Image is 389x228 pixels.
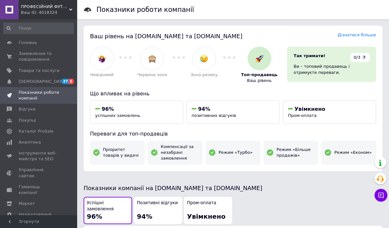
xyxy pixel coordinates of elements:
span: Товари та послуги [19,68,59,74]
span: Увімкнено [187,213,226,220]
span: Аналітика [19,139,41,145]
span: Ваш рівень на [DOMAIN_NAME] та [DOMAIN_NAME] [90,33,242,39]
span: ПРОФЕСІЙНИЙ ФУТБОЛЬНИЙ - МАГАЗИН [21,4,69,10]
span: Режим «Турбо» [219,150,253,155]
span: Каталог ProSale [19,128,53,134]
button: Успішні замовлення96% [84,197,132,224]
span: Пром-оплата [187,200,216,206]
button: 96%успішних замовлень [90,101,183,124]
input: Пошук [3,22,74,34]
span: 94% [137,213,152,220]
button: Чат з покупцем [375,189,387,202]
img: :disappointed_relieved: [200,55,208,63]
span: Гаманець компанії [19,184,59,196]
span: Відгуки [19,106,35,112]
span: Пріоритет товарів у видачі [103,147,141,158]
span: Компенсації за незабрані замовлення [161,144,199,162]
span: ? [362,55,366,60]
span: Головна [19,40,37,46]
span: Увімкнено [294,106,325,112]
span: Зона ризику [190,72,218,78]
span: Позитивні відгуки [137,200,178,206]
img: :woman-shrugging: [98,55,106,63]
span: 94% [198,106,210,112]
span: Так тримати! [294,53,325,58]
button: УвімкненоПром-оплата [283,101,376,124]
span: Режим «Економ» [334,150,372,155]
span: Налаштування [19,212,51,217]
button: 94%позитивних відгуків [186,101,280,124]
span: Пром-оплата [288,113,317,118]
span: Інструменти веб-майстра та SEO [19,150,59,162]
span: Топ-продавець [241,72,278,78]
span: Маркет [19,201,35,206]
span: 37 [61,79,69,84]
span: Переваги для топ-продавців [90,131,168,137]
img: :rocket: [255,55,263,63]
span: успішних замовлень [95,113,140,118]
span: Управління сайтом [19,167,59,179]
span: 5 [69,79,74,84]
span: Успішні замовлення [87,200,129,212]
h1: Показники роботи компанії [96,6,194,13]
span: Режим «Більше продажів» [276,147,315,158]
span: позитивних відгуків [192,113,236,118]
span: Що впливає на рівень [90,91,149,97]
div: Ваш ID: 4018324 [21,10,77,15]
span: Замовлення та повідомлення [19,51,59,62]
span: Ваш рівень [247,78,272,83]
button: Пром-оплатаУвімкнено [184,197,232,224]
div: 0/3 [350,53,370,62]
span: Невідомий [90,72,114,78]
span: [DEMOGRAPHIC_DATA] [19,79,66,84]
span: Показники компанії на [DOMAIN_NAME] та [DOMAIN_NAME] [84,185,262,191]
span: 96% [102,106,114,112]
button: Позитивні відгуки94% [134,197,182,224]
span: Червона зона [137,72,167,78]
a: Дізнатися більше [338,32,376,37]
div: Ви – топовий продавець і отримуєте переваги. [294,64,370,75]
span: Покупці [19,118,36,123]
img: :see_no_evil: [148,55,156,63]
span: Показники роботи компанії [19,90,59,101]
span: 96% [87,213,102,220]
